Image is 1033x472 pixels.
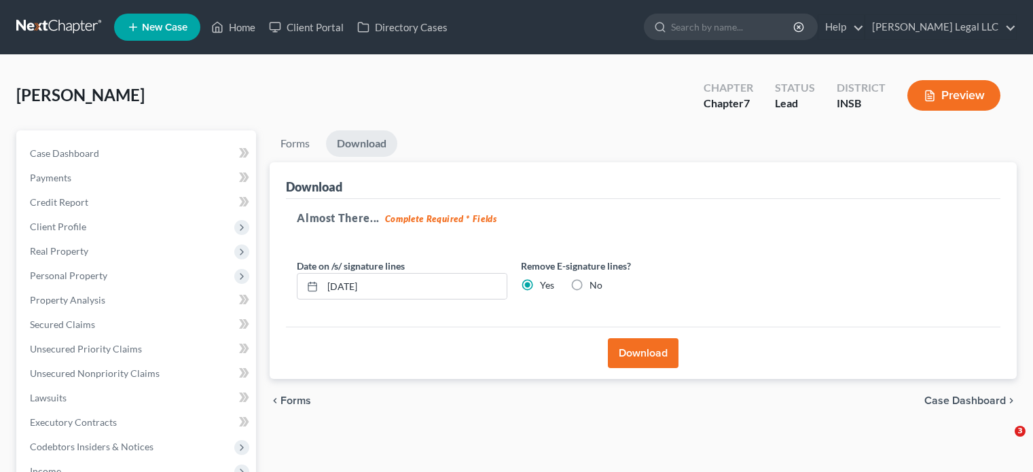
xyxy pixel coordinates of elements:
a: Secured Claims [19,312,256,337]
a: Property Analysis [19,288,256,312]
a: Executory Contracts [19,410,256,435]
div: INSB [837,96,886,111]
div: District [837,80,886,96]
div: Download [286,179,342,195]
span: Credit Report [30,196,88,208]
label: Yes [540,278,554,292]
span: Lawsuits [30,392,67,403]
input: Search by name... [671,14,795,39]
span: Payments [30,172,71,183]
a: Unsecured Nonpriority Claims [19,361,256,386]
button: chevron_left Forms [270,395,329,406]
a: Case Dashboard [19,141,256,166]
span: New Case [142,22,187,33]
span: Forms [280,395,311,406]
i: chevron_left [270,395,280,406]
label: Remove E-signature lines? [521,259,731,273]
span: 7 [744,96,750,109]
label: No [590,278,602,292]
span: Secured Claims [30,319,95,330]
button: Download [608,338,678,368]
span: Executory Contracts [30,416,117,428]
a: Payments [19,166,256,190]
span: Unsecured Nonpriority Claims [30,367,160,379]
i: chevron_right [1006,395,1017,406]
span: Case Dashboard [924,395,1006,406]
span: Real Property [30,245,88,257]
a: [PERSON_NAME] Legal LLC [865,15,1016,39]
div: Lead [775,96,815,111]
a: Home [204,15,262,39]
iframe: Intercom live chat [987,426,1019,458]
a: Download [326,130,397,157]
div: Status [775,80,815,96]
span: Unsecured Priority Claims [30,343,142,355]
span: Codebtors Insiders & Notices [30,441,153,452]
div: Chapter [704,80,753,96]
span: Client Profile [30,221,86,232]
input: MM/DD/YYYY [323,274,507,299]
strong: Complete Required * Fields [385,213,497,224]
span: 3 [1015,426,1026,437]
a: Client Portal [262,15,350,39]
span: Property Analysis [30,294,105,306]
a: Forms [270,130,321,157]
a: Directory Cases [350,15,454,39]
a: Unsecured Priority Claims [19,337,256,361]
a: Help [818,15,864,39]
div: Chapter [704,96,753,111]
label: Date on /s/ signature lines [297,259,405,273]
button: Preview [907,80,1000,111]
h5: Almost There... [297,210,990,226]
span: Personal Property [30,270,107,281]
a: Case Dashboard chevron_right [924,395,1017,406]
a: Lawsuits [19,386,256,410]
a: Credit Report [19,190,256,215]
span: Case Dashboard [30,147,99,159]
span: [PERSON_NAME] [16,85,145,105]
